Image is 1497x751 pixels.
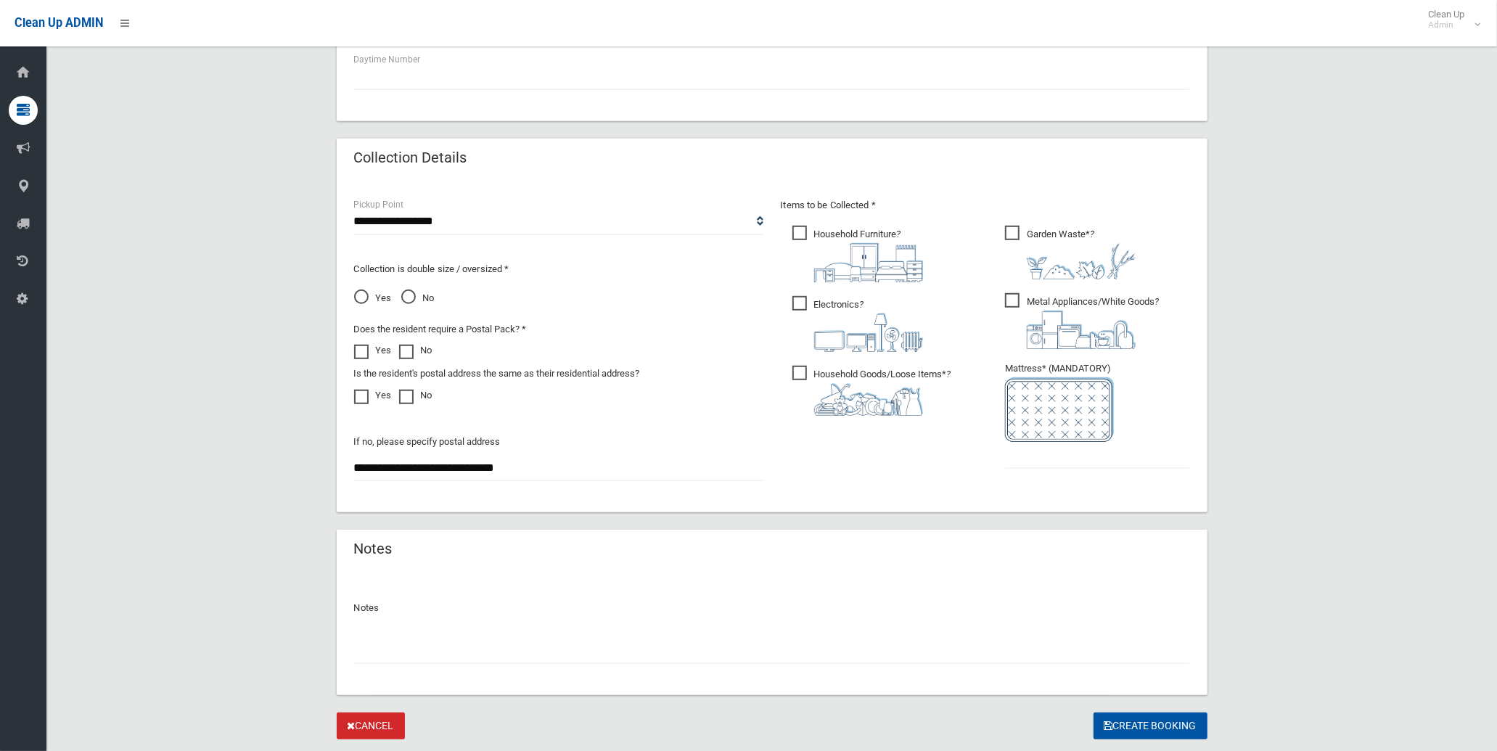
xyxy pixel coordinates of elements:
label: Is the resident's postal address the same as their residential address? [354,365,640,382]
span: Garden Waste* [1005,226,1136,279]
i: ? [814,299,923,352]
label: Yes [354,387,392,404]
i: ? [1027,296,1159,349]
span: Clean Up [1421,9,1479,30]
i: ? [814,369,951,416]
label: No [399,387,432,404]
button: Create Booking [1094,713,1207,739]
span: Electronics [792,296,923,352]
span: Household Goods/Loose Items* [792,366,951,416]
p: Notes [354,599,1190,617]
i: ? [814,229,923,282]
span: Household Furniture [792,226,923,282]
span: Mattress* (MANDATORY) [1005,363,1190,442]
header: Notes [337,535,410,563]
label: No [399,342,432,359]
img: 394712a680b73dbc3d2a6a3a7ffe5a07.png [814,313,923,352]
label: Does the resident require a Postal Pack? * [354,321,527,338]
small: Admin [1428,20,1464,30]
label: Yes [354,342,392,359]
label: If no, please specify postal address [354,433,501,451]
img: b13cc3517677393f34c0a387616ef184.png [814,383,923,416]
span: Metal Appliances/White Goods [1005,293,1159,349]
img: 36c1b0289cb1767239cdd3de9e694f19.png [1027,311,1136,349]
span: Clean Up ADMIN [15,16,103,30]
i: ? [1027,229,1136,279]
img: aa9efdbe659d29b613fca23ba79d85cb.png [814,243,923,282]
p: Items to be Collected * [781,197,1190,214]
span: No [401,290,435,307]
img: e7408bece873d2c1783593a074e5cb2f.png [1005,377,1114,442]
a: Cancel [337,713,405,739]
span: Yes [354,290,392,307]
img: 4fd8a5c772b2c999c83690221e5242e0.png [1027,243,1136,279]
p: Collection is double size / oversized * [354,260,763,278]
header: Collection Details [337,144,485,172]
